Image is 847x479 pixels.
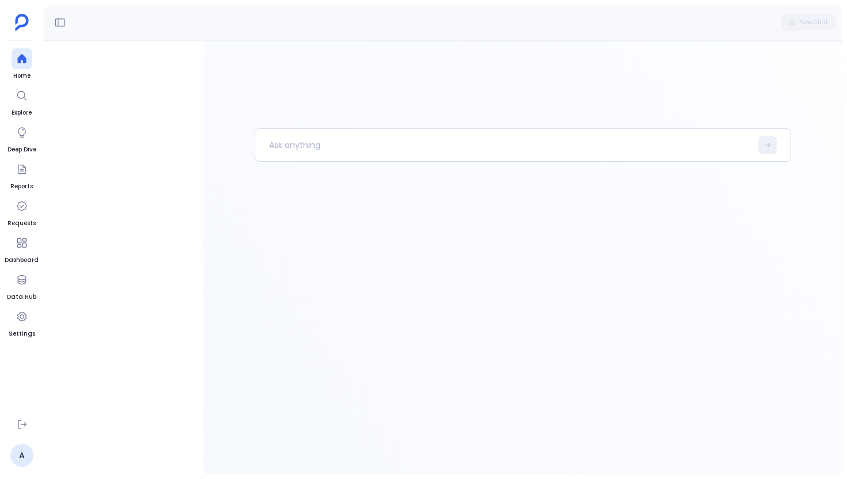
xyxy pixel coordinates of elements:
[12,48,32,81] a: Home
[7,196,36,228] a: Requests
[7,292,36,302] span: Data Hub
[7,269,36,302] a: Data Hub
[7,122,36,154] a: Deep Dive
[5,233,39,265] a: Dashboard
[7,145,36,154] span: Deep Dive
[10,444,33,467] a: A
[9,329,35,339] span: Settings
[12,108,32,117] span: Explore
[10,159,33,191] a: Reports
[12,85,32,117] a: Explore
[9,306,35,339] a: Settings
[15,14,29,31] img: petavue logo
[7,219,36,228] span: Requests
[12,71,32,81] span: Home
[10,182,33,191] span: Reports
[5,256,39,265] span: Dashboard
